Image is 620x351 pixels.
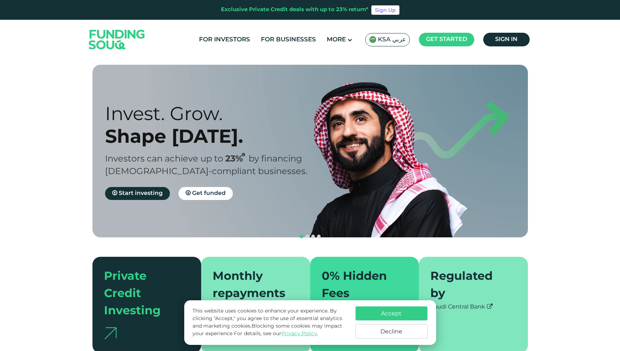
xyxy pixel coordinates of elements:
span: Get started [426,37,467,42]
a: Get funded [178,187,233,200]
a: For Investors [197,34,252,46]
img: Logo [82,21,152,58]
span: KSA عربي [378,36,406,44]
span: Start investing [119,191,163,196]
div: Exclusive Private Credit deals with up to 23% return* [221,6,368,14]
a: Start investing [105,187,170,200]
button: navigation [316,234,322,240]
a: Sign Up [371,5,399,15]
span: Sign in [495,37,517,42]
div: Invest. Grow. [105,102,323,125]
div: Saudi Central Bank [430,303,516,311]
span: Get funded [192,191,226,196]
span: 23% [225,155,249,163]
div: Monthly repayments [213,268,290,303]
span: Investors can achieve up to [105,155,223,163]
button: Accept [356,306,427,320]
button: navigation [299,234,304,240]
div: Shape [DATE]. [105,125,323,147]
div: 0% Hidden Fees [322,268,399,303]
img: arrow [104,327,117,339]
a: For Businesses [259,34,318,46]
div: Private Credit Investing [104,268,181,320]
img: SA Flag [369,36,376,43]
span: More [327,37,346,43]
a: Privacy Policy [281,331,317,336]
a: Sign in [483,33,530,46]
button: Decline [356,324,427,339]
button: navigation [310,234,316,240]
button: navigation [304,234,310,240]
span: For details, see our . [234,331,318,336]
div: Regulated by [430,268,508,303]
p: This website uses cookies to enhance your experience. By clicking "Accept," you agree to the use ... [193,307,348,338]
span: Blocking some cookies may impact your experience [193,324,342,336]
i: 23% IRR (expected) ~ 15% Net yield (expected) [242,153,245,157]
